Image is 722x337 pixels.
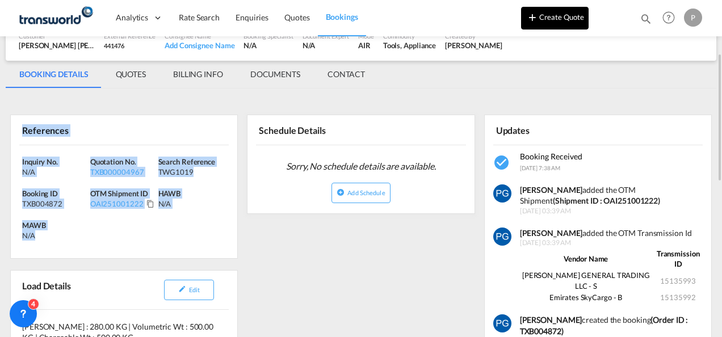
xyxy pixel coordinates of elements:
[493,184,511,203] img: vm11kgAAAAZJREFUAwCWHwimzl+9jgAAAABJRU5ErkJggg==
[244,40,293,50] div: N/A
[165,40,234,50] div: Add Consignee Name
[493,154,511,172] md-icon: icon-checkbox-marked-circle
[553,196,660,205] strong: (Shipment ID : OAI251001222)
[652,269,704,291] td: 15135993
[493,120,596,140] div: Updates
[445,40,502,50] div: Pradhesh Gautham
[19,40,95,50] div: [PERSON_NAME] [PERSON_NAME]
[164,280,214,300] button: icon-pencilEdit
[256,120,359,140] div: Schedule Details
[520,315,689,336] b: (Order ID : TXB004872)
[659,8,684,28] div: Help
[520,185,583,195] strong: [PERSON_NAME]
[178,285,186,293] md-icon: icon-pencil
[146,200,154,208] md-icon: Click to Copy
[521,7,589,30] button: icon-plus 400-fgCreate Quote
[158,199,226,209] div: N/A
[520,228,704,239] div: added the OTM Transmission Id
[6,61,379,88] md-pagination-wrapper: Use the left and right arrow keys to navigate between tabs
[520,315,582,325] b: [PERSON_NAME]
[22,167,87,177] div: N/A
[520,165,561,171] span: [DATE] 7:38 AM
[116,12,148,23] span: Analytics
[19,120,122,140] div: References
[102,61,159,88] md-tab-item: QUOTES
[104,42,124,49] span: 441476
[314,61,379,88] md-tab-item: CONTACT
[347,189,385,196] span: Add Schedule
[493,228,511,246] img: vm11kgAAAAZJREFUAwCWHwimzl+9jgAAAABJRU5ErkJggg==
[282,155,440,177] span: Sorry, No schedule details are available.
[337,188,345,196] md-icon: icon-plus-circle
[159,61,237,88] md-tab-item: BILLING INFO
[520,269,653,291] td: [PERSON_NAME] GENERAL TRADING LLC - S
[564,254,608,263] strong: Vendor Name
[90,199,144,209] div: OAI251001222
[520,292,653,303] td: Emirates SkyCargo - B
[22,221,46,230] span: MAWB
[189,286,200,293] span: Edit
[526,10,539,24] md-icon: icon-plus 400-fg
[90,167,156,177] div: TXB000004967
[657,249,700,268] strong: Transmission ID
[652,292,704,303] td: 15135992
[520,184,704,207] div: added the OTM Shipment
[520,151,582,161] span: Booking Received
[331,183,390,203] button: icon-plus-circleAdd Schedule
[358,40,374,50] div: AIR
[22,199,87,209] div: TXB004872
[179,12,220,22] span: Rate Search
[90,189,149,198] span: OTM Shipment ID
[520,314,704,336] div: created the booking
[520,228,583,238] strong: [PERSON_NAME]
[303,40,350,50] div: N/A
[22,230,35,241] div: N/A
[158,157,215,166] span: Search Reference
[22,157,58,166] span: Inquiry No.
[520,238,704,248] span: [DATE] 03:39 AM
[284,12,309,22] span: Quotes
[6,61,102,88] md-tab-item: BOOKING DETAILS
[326,12,358,22] span: Bookings
[684,9,702,27] div: P
[158,167,224,177] div: TWG1019
[19,275,75,305] div: Load Details
[236,12,268,22] span: Enquiries
[90,157,136,166] span: Quotation No.
[520,207,704,216] span: [DATE] 03:39 AM
[17,5,94,31] img: f753ae806dec11f0841701cdfdf085c0.png
[640,12,652,25] md-icon: icon-magnify
[158,189,181,198] span: HAWB
[237,61,314,88] md-tab-item: DOCUMENTS
[640,12,652,30] div: icon-magnify
[22,189,58,198] span: Booking ID
[493,314,511,332] img: vm11kgAAAAZJREFUAwCWHwimzl+9jgAAAABJRU5ErkJggg==
[11,11,197,23] body: Editor, editor4
[383,40,436,50] div: Tools, Appliance
[659,8,678,27] span: Help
